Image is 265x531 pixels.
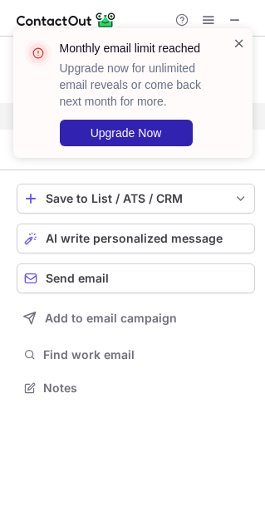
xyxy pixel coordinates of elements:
button: Notes [17,376,255,400]
span: Notes [43,381,248,396]
button: AI write personalized message [17,224,255,253]
span: Send email [46,272,109,285]
button: Find work email [17,343,255,366]
span: Find work email [43,347,248,362]
span: Upgrade Now [91,126,162,140]
button: Add to email campaign [17,303,255,333]
div: Save to List / ATS / CRM [46,192,226,205]
span: AI write personalized message [46,232,223,245]
img: ContactOut v5.3.10 [17,10,116,30]
p: Upgrade now for unlimited email reveals or come back next month for more. [60,60,213,110]
button: Send email [17,263,255,293]
header: Monthly email limit reached [60,40,213,57]
button: Upgrade Now [60,120,193,146]
span: Add to email campaign [45,312,177,325]
button: save-profile-one-click [17,184,255,214]
img: error [25,40,52,66]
